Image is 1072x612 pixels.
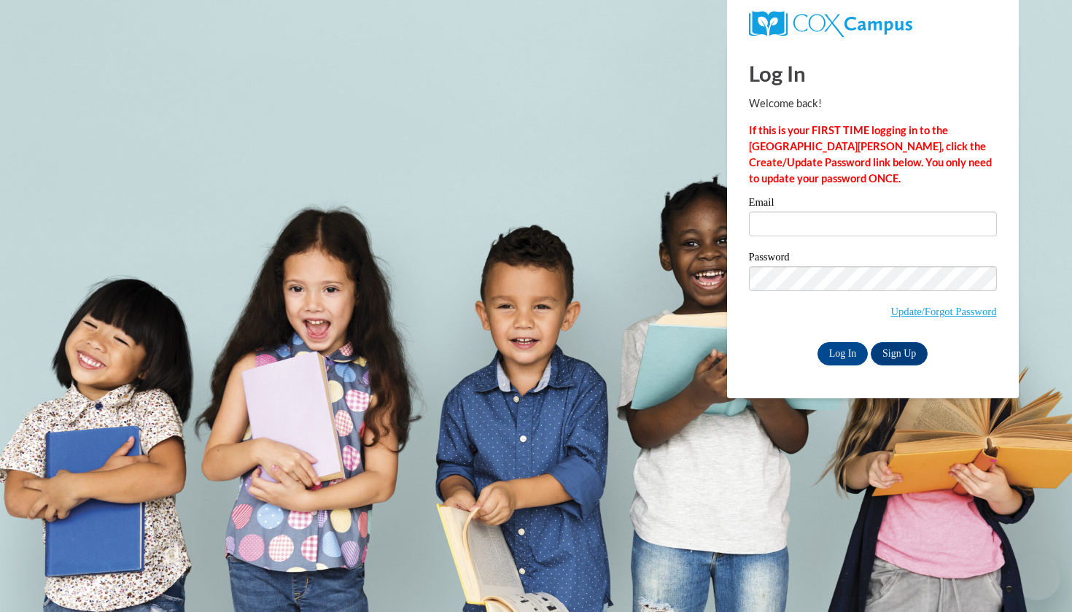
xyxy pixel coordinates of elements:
label: Password [749,252,997,266]
a: Sign Up [871,342,928,365]
iframe: Button to launch messaging window [1014,554,1060,600]
a: COX Campus [749,11,997,37]
p: Welcome back! [749,96,997,112]
img: COX Campus [749,11,912,37]
a: Update/Forgot Password [890,306,996,317]
h1: Log In [749,58,997,88]
strong: If this is your FIRST TIME logging in to the [GEOGRAPHIC_DATA][PERSON_NAME], click the Create/Upd... [749,124,992,185]
label: Email [749,197,997,212]
input: Log In [817,342,869,365]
